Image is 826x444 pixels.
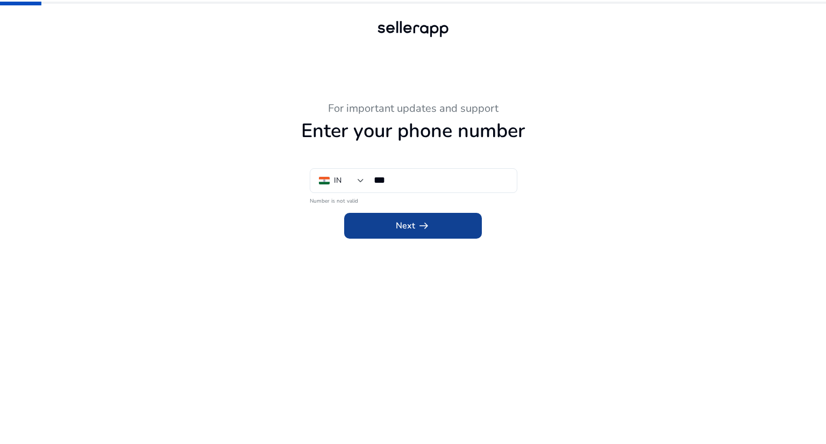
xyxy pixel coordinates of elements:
[417,219,430,232] span: arrow_right_alt
[344,213,482,239] button: Nextarrow_right_alt
[117,119,709,142] h1: Enter your phone number
[334,175,341,187] div: IN
[310,194,516,205] mat-error: Number is not valid
[396,219,430,232] span: Next
[117,102,709,115] h3: For important updates and support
